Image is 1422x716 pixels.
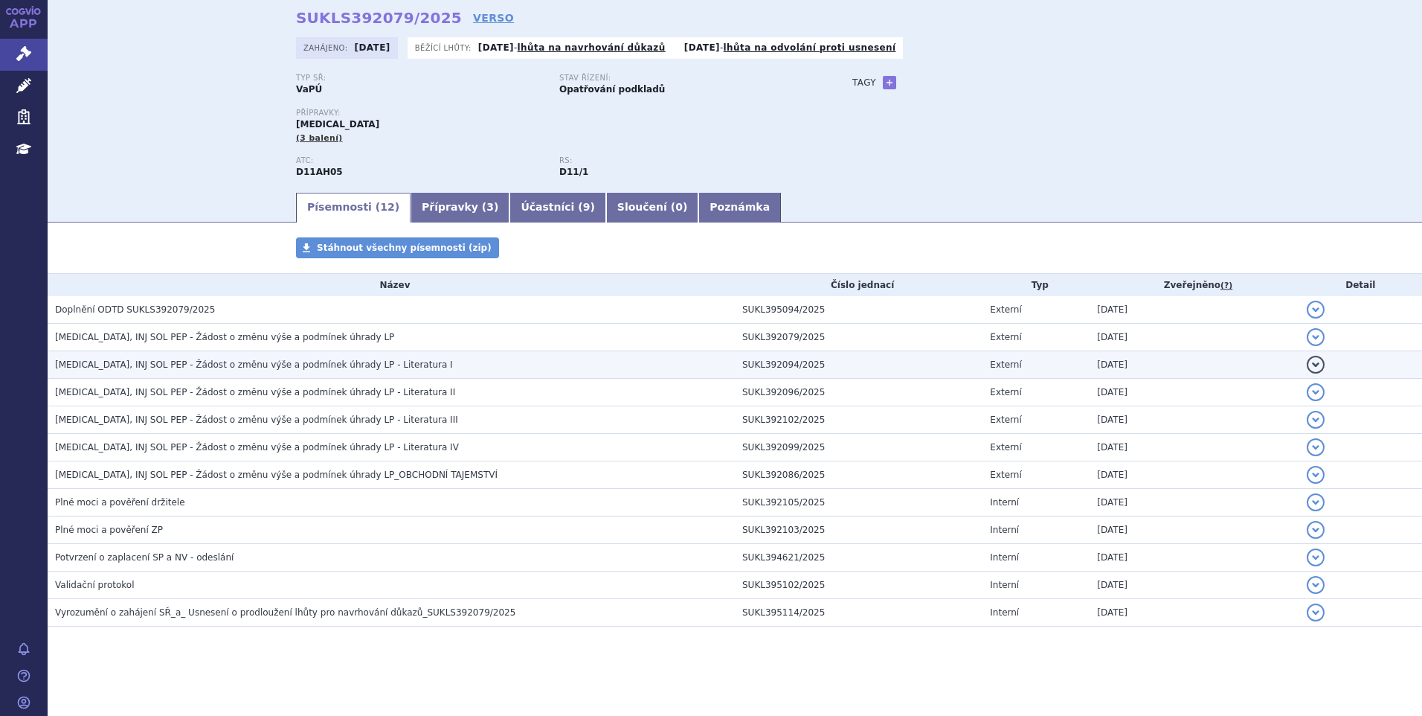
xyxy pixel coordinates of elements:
th: Číslo jednací [735,274,982,296]
span: Potvrzení o zaplacení SP a NV - odeslání [55,552,234,563]
td: SUKL395102/2025 [735,572,982,599]
span: DUPIXENT, INJ SOL PEP - Žádost o změnu výše a podmínek úhrady LP_OBCHODNÍ TAJEMSTVÍ [55,470,498,480]
td: [DATE] [1090,324,1299,351]
button: detail [1307,411,1325,429]
span: DUPIXENT, INJ SOL PEP - Žádost o změnu výše a podmínek úhrady LP - Literatura I [55,359,453,370]
span: Stáhnout všechny písemnosti (zip) [317,243,492,253]
a: Poznámka [698,193,781,223]
p: ATC: [296,156,544,165]
strong: DUPILUMAB [296,167,343,177]
td: [DATE] [1090,544,1299,572]
td: [DATE] [1090,296,1299,324]
span: Externí [990,332,1021,342]
span: [MEDICAL_DATA] [296,119,379,130]
span: (3 balení) [296,133,343,143]
td: SUKL392105/2025 [735,489,982,517]
span: 0 [675,201,683,213]
th: Typ [982,274,1090,296]
span: Interní [990,580,1019,590]
a: lhůta na navrhování důkazů [518,42,666,53]
th: Detail [1299,274,1422,296]
th: Zveřejněno [1090,274,1299,296]
span: Interní [990,497,1019,508]
td: [DATE] [1090,517,1299,544]
strong: Opatřování podkladů [559,84,665,95]
th: Název [48,274,735,296]
span: Plné moci a pověření ZP [55,525,163,535]
button: detail [1307,328,1325,346]
td: SUKL395094/2025 [735,296,982,324]
span: Zahájeno: [303,42,350,54]
h3: Tagy [852,74,876,92]
td: SUKL392094/2025 [735,351,982,379]
span: Plné moci a pověření držitele [55,497,185,508]
strong: SUKLS392079/2025 [296,9,462,27]
td: SUKL395114/2025 [735,599,982,627]
button: detail [1307,604,1325,621]
a: lhůta na odvolání proti usnesení [724,42,896,53]
span: Interní [990,607,1019,618]
strong: VaPÚ [296,84,322,95]
span: Externí [990,387,1021,397]
button: detail [1307,549,1325,566]
p: Stav řízení: [559,74,808,83]
td: SUKL392099/2025 [735,434,982,461]
strong: [DATE] [478,42,514,53]
a: Sloučení (0) [606,193,698,223]
span: DUPIXENT, INJ SOL PEP - Žádost o změnu výše a podmínek úhrady LP - Literatura III [55,415,458,425]
p: - [478,42,666,54]
abbr: (?) [1220,281,1232,291]
button: detail [1307,383,1325,401]
p: - [684,42,896,54]
td: SUKL392096/2025 [735,379,982,406]
button: detail [1307,466,1325,484]
td: [DATE] [1090,489,1299,517]
span: DUPIXENT, INJ SOL PEP - Žádost o změnu výše a podmínek úhrady LP [55,332,394,342]
a: + [883,76,896,89]
span: Interní [990,525,1019,535]
p: Typ SŘ: [296,74,544,83]
td: [DATE] [1090,406,1299,434]
button: detail [1307,438,1325,456]
td: [DATE] [1090,351,1299,379]
td: [DATE] [1090,434,1299,461]
strong: [DATE] [355,42,390,53]
td: [DATE] [1090,461,1299,489]
span: 12 [380,201,394,213]
button: detail [1307,356,1325,374]
a: Účastníci (9) [509,193,605,223]
p: RS: [559,156,808,165]
span: Externí [990,442,1021,453]
td: SUKL394621/2025 [735,544,982,572]
td: [DATE] [1090,599,1299,627]
button: detail [1307,576,1325,594]
span: Doplnění ODTD SUKLS392079/2025 [55,304,215,315]
span: 9 [583,201,591,213]
strong: [DATE] [684,42,720,53]
td: SUKL392102/2025 [735,406,982,434]
span: Interní [990,552,1019,563]
span: 3 [486,201,494,213]
span: Externí [990,304,1021,315]
a: Písemnosti (12) [296,193,411,223]
p: Přípravky: [296,109,823,118]
td: SUKL392086/2025 [735,461,982,489]
button: detail [1307,301,1325,319]
a: VERSO [473,10,514,25]
button: detail [1307,521,1325,539]
span: DUPIXENT, INJ SOL PEP - Žádost o změnu výše a podmínek úhrady LP - Literatura IV [55,442,459,453]
strong: dupilumab [559,167,588,177]
span: Vyrozumění o zahájení SŘ_a_ Usnesení o prodloužení lhůty pro navrhování důkazů_SUKLS392079/2025 [55,607,515,618]
td: SUKL392103/2025 [735,517,982,544]
span: Validační protokol [55,580,135,590]
td: [DATE] [1090,572,1299,599]
span: Externí [990,415,1021,425]
a: Přípravky (3) [411,193,509,223]
span: Externí [990,359,1021,370]
button: detail [1307,493,1325,511]
span: DUPIXENT, INJ SOL PEP - Žádost o změnu výše a podmínek úhrady LP - Literatura II [55,387,455,397]
a: Stáhnout všechny písemnosti (zip) [296,237,499,258]
span: Běžící lhůty: [415,42,474,54]
td: SUKL392079/2025 [735,324,982,351]
span: Externí [990,470,1021,480]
